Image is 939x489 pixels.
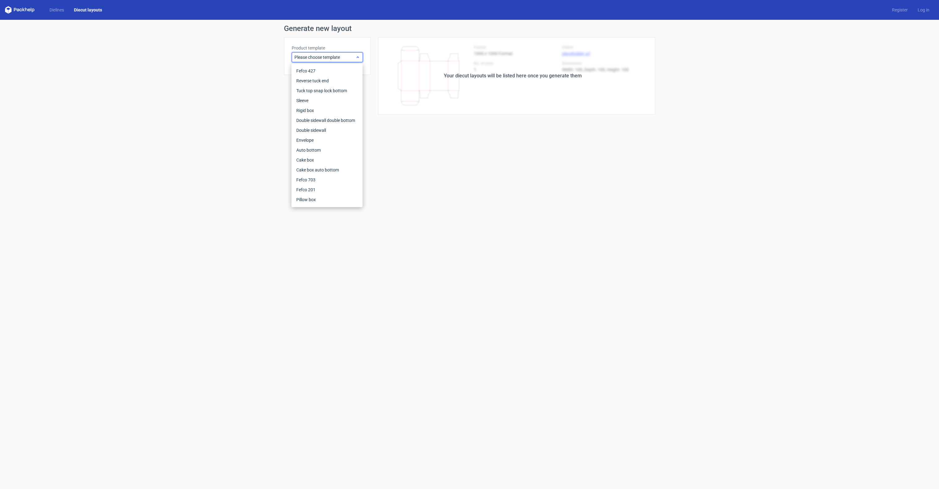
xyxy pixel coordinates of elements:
div: Double sidewall double bottom [294,115,360,125]
div: Envelope [294,135,360,145]
a: Dielines [45,7,69,13]
div: Fefco 703 [294,175,360,185]
div: Cake box [294,155,360,165]
span: Please choose template [294,54,355,60]
a: Log in [912,7,934,13]
div: Reverse tuck end [294,76,360,86]
a: Register [887,7,912,13]
div: Tuck top snap lock bottom [294,86,360,96]
div: Cake box auto bottom [294,165,360,175]
div: Sleeve [294,96,360,106]
div: Pillow box [294,195,360,205]
div: Your diecut layouts will be listed here once you generate them [444,72,582,80]
div: Rigid box [294,106,360,115]
div: Fefco 201 [294,185,360,195]
div: Double sidewall [294,125,360,135]
div: Auto bottom [294,145,360,155]
h1: Generate new layout [284,25,655,32]
label: Product template [292,45,363,51]
div: Fefco 427 [294,66,360,76]
a: Diecut layouts [69,7,107,13]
